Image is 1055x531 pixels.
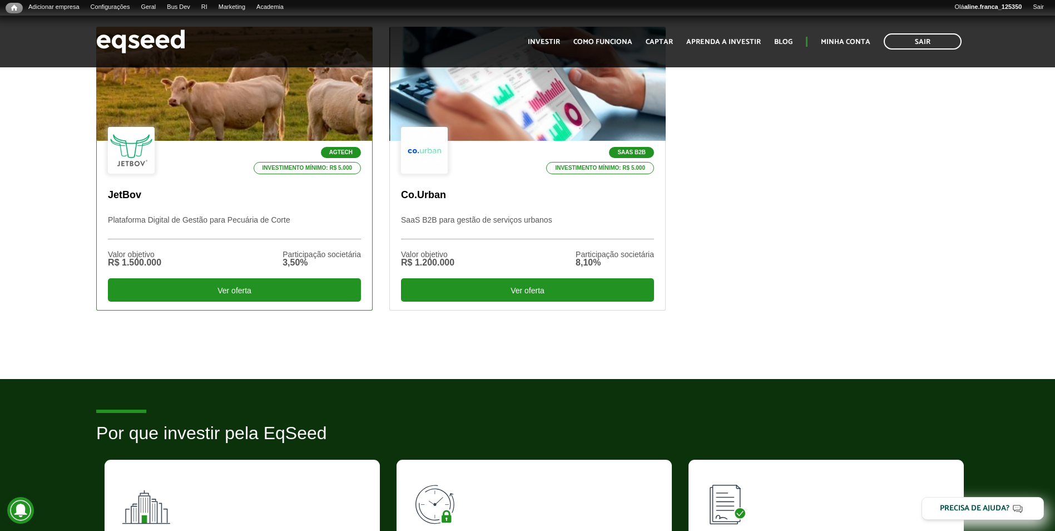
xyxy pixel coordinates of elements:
h2: Por que investir pela EqSeed [96,424,959,460]
img: 90x90_lista.svg [705,476,755,527]
span: Início [11,4,17,12]
a: Academia [251,3,289,12]
p: Plataforma Digital de Gestão para Pecuária de Corte [108,215,361,239]
a: Como funciona [573,38,632,46]
p: SaaS B2B para gestão de serviços urbanos [401,215,654,239]
a: Bus Dev [161,3,196,12]
a: Blog [774,38,793,46]
a: SaaS B2B Investimento mínimo: R$ 5.000 Co.Urban SaaS B2B para gestão de serviços urbanos Valor ob... [389,27,666,311]
div: 8,10% [576,258,654,267]
div: Ver oferta [108,278,361,302]
a: Captar [646,38,673,46]
a: Minha conta [821,38,870,46]
a: Sair [884,33,962,50]
p: SaaS B2B [609,147,654,158]
a: Início [6,3,23,13]
div: R$ 1.200.000 [401,258,454,267]
div: Ver oferta [401,278,654,302]
a: Adicionar empresa [23,3,85,12]
img: 90x90_tempo.svg [413,476,463,527]
p: Investimento mínimo: R$ 5.000 [546,162,654,174]
div: Participação societária [283,250,361,258]
div: R$ 1.500.000 [108,258,161,267]
img: EqSeed [96,27,185,56]
p: Co.Urban [401,189,654,201]
a: Agtech Investimento mínimo: R$ 5.000 JetBov Plataforma Digital de Gestão para Pecuária de Corte V... [96,27,373,311]
p: Agtech [321,147,361,158]
a: Oláaline.franca_125350 [949,3,1028,12]
a: RI [196,3,213,12]
a: Configurações [85,3,136,12]
a: Sair [1027,3,1049,12]
a: Investir [528,38,560,46]
strong: aline.franca_125350 [964,3,1022,10]
img: 90x90_fundos.svg [121,476,171,527]
div: Valor objetivo [108,250,161,258]
div: Participação societária [576,250,654,258]
a: Aprenda a investir [686,38,761,46]
p: Investimento mínimo: R$ 5.000 [254,162,361,174]
a: Geral [135,3,161,12]
div: Valor objetivo [401,250,454,258]
a: Marketing [213,3,251,12]
div: 3,50% [283,258,361,267]
p: JetBov [108,189,361,201]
